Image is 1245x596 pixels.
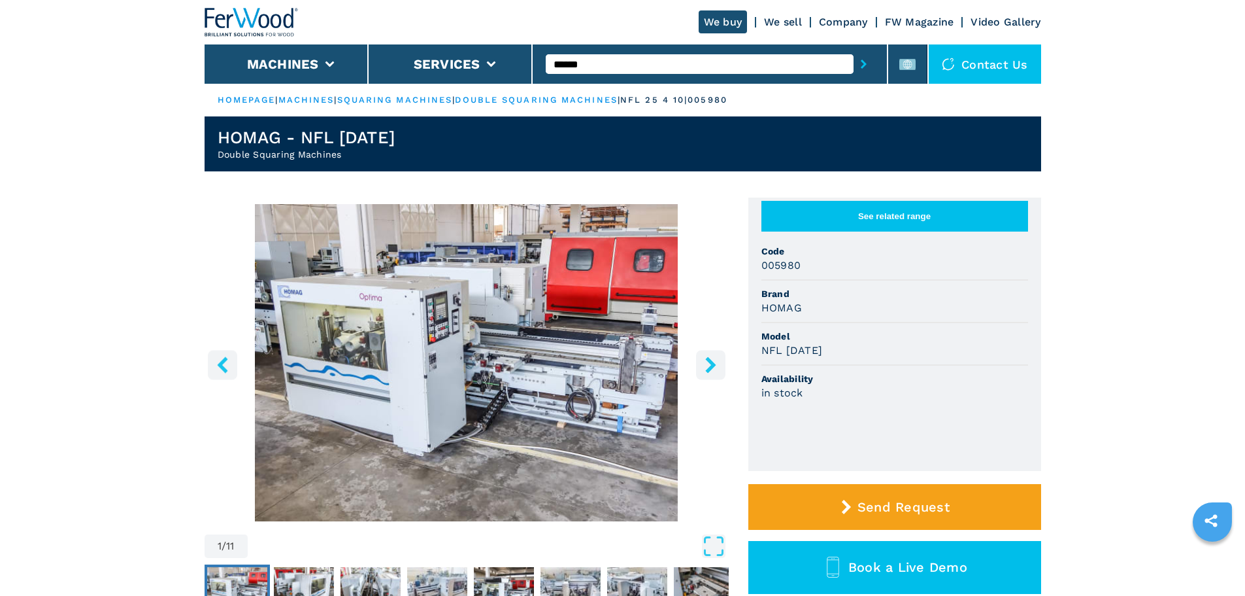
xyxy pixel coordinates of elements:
a: We sell [764,16,802,28]
span: | [452,95,455,105]
button: Book a Live Demo [748,541,1041,594]
span: Send Request [857,499,950,515]
span: | [275,95,278,105]
button: Send Request [748,484,1041,530]
button: left-button [208,350,237,379]
h3: HOMAG [761,300,802,315]
span: 11 [226,541,235,552]
img: Double Squaring Machines HOMAG NFL 25/4/10 [205,204,729,521]
iframe: Chat [1189,537,1235,586]
span: Book a Live Demo [848,559,967,575]
div: Contact us [929,44,1041,84]
h1: HOMAG - NFL [DATE] [218,127,395,148]
p: 005980 [688,94,727,106]
button: Open Fullscreen [251,535,725,558]
a: We buy [699,10,748,33]
span: 1 [218,541,222,552]
span: Availability [761,372,1028,385]
h3: 005980 [761,258,801,273]
p: nfl 25 4 10 | [620,94,688,106]
img: Ferwood [205,8,299,37]
h3: in stock [761,385,803,400]
a: machines [278,95,335,105]
button: See related range [761,201,1028,232]
a: double squaring machines [455,95,617,105]
a: FW Magazine [885,16,954,28]
span: Code [761,245,1028,258]
img: Contact us [942,58,955,71]
a: sharethis [1195,504,1227,537]
span: Model [761,330,1028,343]
span: | [618,95,620,105]
span: Brand [761,287,1028,300]
a: squaring machines [337,95,453,105]
button: Machines [247,56,319,72]
span: | [334,95,337,105]
button: right-button [696,350,725,379]
button: Services [414,56,480,72]
h2: Double Squaring Machines [218,148,395,161]
span: / [222,541,226,552]
a: HOMEPAGE [218,95,276,105]
h3: NFL [DATE] [761,343,823,358]
div: Go to Slide 1 [205,204,729,521]
button: submit-button [854,49,874,79]
a: Company [819,16,868,28]
a: Video Gallery [971,16,1040,28]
